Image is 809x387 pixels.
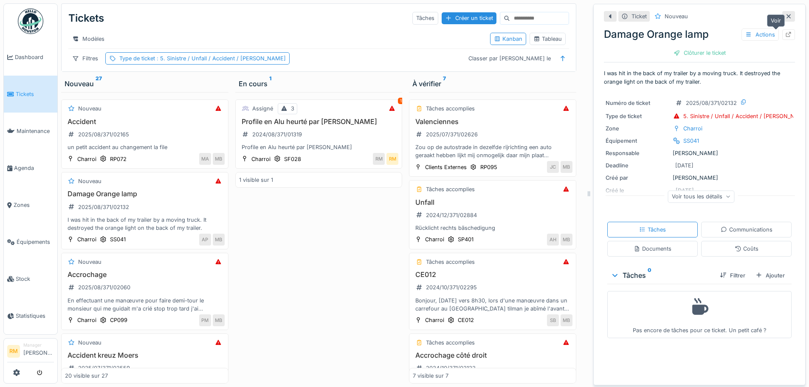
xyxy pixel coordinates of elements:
div: En effectuant une manœuvre pour faire demi-tour le monsieur qui me guidait m'a crié stop trop tar... [65,297,225,313]
div: Charroi [683,124,702,133]
div: Clients Externes [425,163,467,171]
span: Maintenance [17,127,54,135]
div: MB [561,234,572,246]
div: Ticket [631,12,647,20]
div: Charroi [77,155,96,163]
div: AP [199,234,211,246]
div: Damage Orange lamp [604,27,795,42]
div: Deadline [606,161,669,169]
div: Rücklicht rechts bäschedigung [413,224,572,232]
a: Stock [4,260,57,297]
div: CE012 [458,316,474,324]
div: 2025/07/371/02559 [78,364,130,372]
p: I was hit in the back of my trailer by a moving truck. It destroyed the orange light on the back ... [604,69,795,85]
div: Numéro de ticket [606,99,669,107]
div: AH [547,234,559,246]
h3: Accrochage côté droit [413,351,572,359]
div: Tickets [68,7,104,29]
div: MB [213,314,225,326]
div: MB [213,234,225,246]
div: Tableau [533,35,562,43]
img: Badge_color-CXgf-gQk.svg [18,8,43,34]
a: Zones [4,186,57,223]
div: Nouveau [78,258,101,266]
div: En cours [239,79,399,89]
div: Manager [23,342,54,348]
span: Dashboard [15,53,54,61]
h3: Accident kreuz Moers [65,351,225,359]
a: RM Manager[PERSON_NAME] [7,342,54,362]
div: I was hit in the back of my trailer by a moving truck. It destroyed the orange light on the back ... [65,216,225,232]
sup: 1 [269,79,271,89]
div: Tâches accomplies [426,185,475,193]
div: Ajouter [752,270,788,281]
h3: Valenciennes [413,118,572,126]
div: Charroi [425,235,444,243]
div: SB [547,314,559,326]
span: Agenda [14,164,54,172]
div: RM [386,153,398,165]
li: RM [7,345,20,358]
a: Dashboard [4,39,57,76]
div: Créer un ticket [442,12,496,24]
h3: CE012 [413,271,572,279]
div: Charroi [77,316,96,324]
div: Voir [767,14,785,27]
div: SS041 [683,137,699,145]
a: Tickets [4,76,57,113]
div: Communications [721,226,772,234]
div: Actions [741,28,779,41]
div: Nouveau [78,339,101,347]
h3: Accrochage [65,271,225,279]
div: MB [213,153,225,165]
div: Modèles [68,33,108,45]
div: Type de ticket [119,54,286,62]
div: Pas encore de tâches pour ce ticket. Un petit café ? [613,295,786,334]
div: Classer par [PERSON_NAME] le [465,52,555,65]
div: Nouveau [65,79,225,89]
div: Tâches [412,12,438,24]
div: 2025/08/371/02165 [78,130,129,138]
div: Nouveau [78,105,101,113]
div: Tâches [611,270,713,280]
div: 2024/10/371/02295 [426,283,477,291]
div: 2025/08/371/02060 [78,283,130,291]
a: Maintenance [4,113,57,150]
li: [PERSON_NAME] [23,342,54,360]
div: JC [547,161,559,173]
div: Kanban [494,35,522,43]
div: Tâches accomplies [426,105,475,113]
div: PM [199,314,211,326]
div: un petit accident au changement la file [65,143,225,151]
div: Bonjour, [DATE] vers 8h30, lors d'une manœuvre dans un carrefour au [GEOGRAPHIC_DATA] tilman je a... [413,297,572,313]
div: CP099 [110,316,127,324]
h3: Damage Orange lamp [65,190,225,198]
div: Coûts [735,245,758,253]
span: Tickets [16,90,54,98]
sup: 27 [96,79,102,89]
div: Équipement [606,137,669,145]
div: Documents [634,245,671,253]
div: Filtrer [716,270,749,281]
div: MB [561,314,572,326]
div: Zone [606,124,669,133]
div: Clôturer le ticket [670,47,729,59]
h3: Profile en Alu heurté par [PERSON_NAME] [239,118,399,126]
span: Équipements [17,238,54,246]
div: Responsable [606,149,669,157]
div: SF028 [284,155,301,163]
div: 2024/08/371/01319 [252,130,302,138]
div: 7 visible sur 7 [413,372,448,380]
div: 1 visible sur 1 [239,176,273,184]
div: 2025/08/371/02132 [686,99,737,107]
a: Équipements [4,223,57,260]
sup: 0 [648,270,651,280]
span: Statistiques [16,312,54,320]
div: 2024/12/371/02884 [426,211,477,219]
a: Statistiques [4,297,57,334]
div: Charroi [251,155,271,163]
div: Assigné [252,105,273,113]
div: Charroi [425,316,444,324]
h3: Unfall [413,198,572,206]
div: Filtres [68,52,102,65]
